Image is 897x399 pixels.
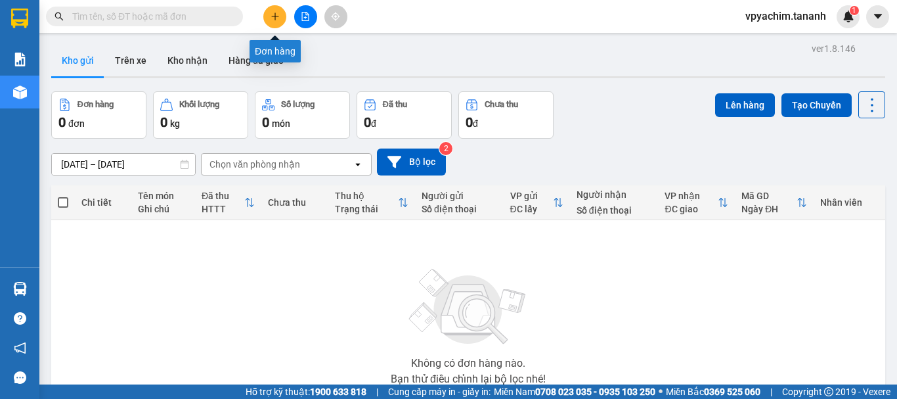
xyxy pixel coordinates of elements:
[250,40,301,62] div: Đơn hàng
[388,385,491,399] span: Cung cấp máy in - giấy in:
[812,41,856,56] div: ver 1.8.146
[170,118,180,129] span: kg
[271,12,280,21] span: plus
[81,197,125,208] div: Chi tiết
[665,204,718,214] div: ĐC giao
[535,387,655,397] strong: 0708 023 035 - 0935 103 250
[494,385,655,399] span: Miền Nam
[666,385,760,399] span: Miền Bắc
[842,11,854,22] img: icon-new-feature
[439,142,452,155] sup: 2
[138,204,188,214] div: Ghi chú
[364,114,371,130] span: 0
[301,12,310,21] span: file-add
[659,389,663,394] span: ⚪️
[872,11,884,22] span: caret-down
[72,9,227,24] input: Tìm tên, số ĐT hoặc mã đơn
[153,91,248,139] button: Khối lượng0kg
[218,45,294,76] button: Hàng đã giao
[735,185,814,220] th: Toggle SortBy
[510,204,553,214] div: ĐC lấy
[353,159,363,170] svg: open
[77,100,114,109] div: Đơn hàng
[371,118,376,129] span: đ
[422,191,497,201] div: Người gửi
[458,91,554,139] button: Chưa thu0đ
[741,191,797,201] div: Mã GD
[68,118,85,129] span: đơn
[658,185,735,220] th: Toggle SortBy
[377,149,446,176] button: Bộ lọc
[11,9,28,28] img: logo-vxr
[770,385,772,399] span: |
[51,45,104,76] button: Kho gửi
[741,204,797,214] div: Ngày ĐH
[852,6,856,15] span: 1
[866,5,889,28] button: caret-down
[13,53,27,66] img: solution-icon
[504,185,570,220] th: Toggle SortBy
[246,385,366,399] span: Hỗ trợ kỹ thuật:
[14,312,26,325] span: question-circle
[715,93,775,117] button: Lên hàng
[376,385,378,399] span: |
[268,197,321,208] div: Chưa thu
[466,114,473,130] span: 0
[335,204,398,214] div: Trạng thái
[255,91,350,139] button: Số lượng0món
[781,93,852,117] button: Tạo Chuyến
[310,387,366,397] strong: 1900 633 818
[704,387,760,397] strong: 0369 525 060
[202,204,244,214] div: HTTT
[820,197,879,208] div: Nhân viên
[824,387,833,396] span: copyright
[202,191,244,201] div: Đã thu
[485,100,518,109] div: Chưa thu
[411,358,525,369] div: Không có đơn hàng nào.
[14,342,26,354] span: notification
[55,12,64,21] span: search
[272,118,290,129] span: món
[51,91,146,139] button: Đơn hàng0đơn
[52,154,195,175] input: Select a date range.
[13,282,27,296] img: warehouse-icon
[328,185,415,220] th: Toggle SortBy
[263,5,286,28] button: plus
[473,118,478,129] span: đ
[357,91,452,139] button: Đã thu0đ
[422,204,497,214] div: Số điện thoại
[403,261,534,353] img: svg+xml;base64,PHN2ZyBjbGFzcz0ibGlzdC1wbHVnX19zdmciIHhtbG5zPSJodHRwOi8vd3d3LnczLm9yZy8yMDAwL3N2Zy...
[160,114,167,130] span: 0
[665,191,718,201] div: VP nhận
[850,6,859,15] sup: 1
[195,185,261,220] th: Toggle SortBy
[281,100,315,109] div: Số lượng
[391,374,546,385] div: Bạn thử điều chỉnh lại bộ lọc nhé!
[138,191,188,201] div: Tên món
[335,191,398,201] div: Thu hộ
[14,371,26,384] span: message
[577,205,652,216] div: Số điện thoại
[331,12,340,21] span: aim
[262,114,269,130] span: 0
[510,191,553,201] div: VP gửi
[294,5,317,28] button: file-add
[577,189,652,200] div: Người nhận
[58,114,66,130] span: 0
[324,5,347,28] button: aim
[383,100,407,109] div: Đã thu
[179,100,219,109] div: Khối lượng
[735,8,837,24] span: vpyachim.tananh
[209,158,300,171] div: Chọn văn phòng nhận
[13,85,27,99] img: warehouse-icon
[157,45,218,76] button: Kho nhận
[104,45,157,76] button: Trên xe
